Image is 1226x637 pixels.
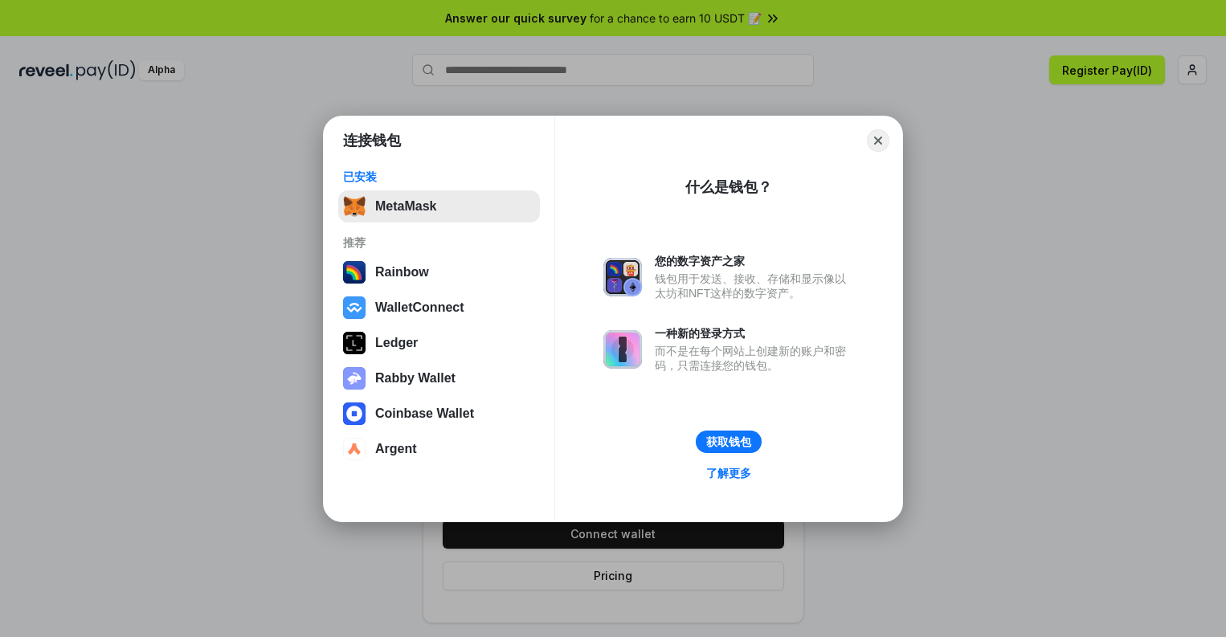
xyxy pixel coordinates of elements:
div: 已安装 [343,169,535,184]
div: 获取钱包 [706,435,751,449]
div: 而不是在每个网站上创建新的账户和密码，只需连接您的钱包。 [655,344,854,373]
div: 推荐 [343,235,535,250]
div: 您的数字资产之家 [655,254,854,268]
div: Argent [375,442,417,456]
h1: 连接钱包 [343,131,401,150]
div: 钱包用于发送、接收、存储和显示像以太坊和NFT这样的数字资产。 [655,272,854,300]
button: Argent [338,433,540,465]
div: MetaMask [375,199,436,214]
img: svg+xml,%3Csvg%20width%3D%22120%22%20height%3D%22120%22%20viewBox%3D%220%200%20120%20120%22%20fil... [343,261,366,284]
img: svg+xml,%3Csvg%20xmlns%3D%22http%3A%2F%2Fwww.w3.org%2F2000%2Fsvg%22%20fill%3D%22none%22%20viewBox... [603,330,642,369]
div: Rabby Wallet [375,371,456,386]
img: svg+xml,%3Csvg%20width%3D%2228%22%20height%3D%2228%22%20viewBox%3D%220%200%2028%2028%22%20fill%3D... [343,438,366,460]
div: 了解更多 [706,466,751,480]
div: WalletConnect [375,300,464,315]
div: 一种新的登录方式 [655,326,854,341]
button: WalletConnect [338,292,540,324]
img: svg+xml,%3Csvg%20width%3D%2228%22%20height%3D%2228%22%20viewBox%3D%220%200%2028%2028%22%20fill%3D... [343,296,366,319]
img: svg+xml,%3Csvg%20width%3D%2228%22%20height%3D%2228%22%20viewBox%3D%220%200%2028%2028%22%20fill%3D... [343,402,366,425]
img: svg+xml,%3Csvg%20xmlns%3D%22http%3A%2F%2Fwww.w3.org%2F2000%2Fsvg%22%20fill%3D%22none%22%20viewBox... [603,258,642,296]
div: Rainbow [375,265,429,280]
button: MetaMask [338,190,540,223]
button: Rabby Wallet [338,362,540,394]
button: Close [867,129,889,152]
img: svg+xml,%3Csvg%20fill%3D%22none%22%20height%3D%2233%22%20viewBox%3D%220%200%2035%2033%22%20width%... [343,195,366,218]
a: 了解更多 [697,463,761,484]
button: 获取钱包 [696,431,762,453]
div: Ledger [375,336,418,350]
button: Ledger [338,327,540,359]
div: 什么是钱包？ [685,178,772,197]
div: Coinbase Wallet [375,406,474,421]
button: Rainbow [338,256,540,288]
img: svg+xml,%3Csvg%20xmlns%3D%22http%3A%2F%2Fwww.w3.org%2F2000%2Fsvg%22%20fill%3D%22none%22%20viewBox... [343,367,366,390]
button: Coinbase Wallet [338,398,540,430]
img: svg+xml,%3Csvg%20xmlns%3D%22http%3A%2F%2Fwww.w3.org%2F2000%2Fsvg%22%20width%3D%2228%22%20height%3... [343,332,366,354]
